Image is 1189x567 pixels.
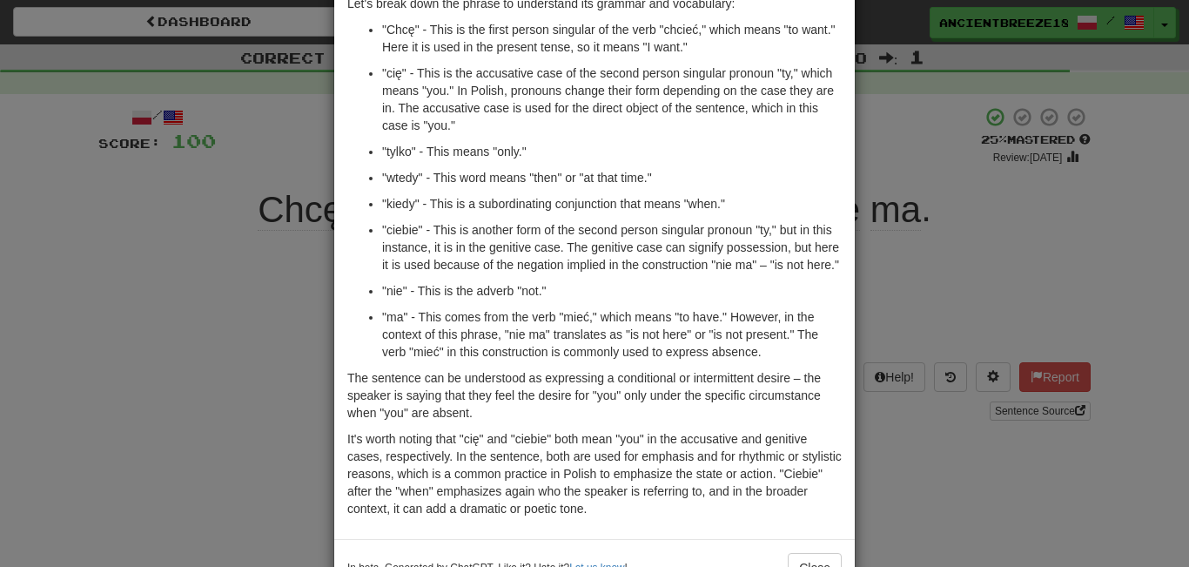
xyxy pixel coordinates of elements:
p: "Chcę" - This is the first person singular of the verb "chcieć," which means "to want." Here it i... [382,21,842,56]
p: The sentence can be understood as expressing a conditional or intermittent desire – the speaker i... [347,369,842,422]
p: "wtedy" - This word means "then" or "at that time." [382,169,842,186]
p: "tylko" - This means "only." [382,143,842,160]
p: "cię" - This is the accusative case of the second person singular pronoun "ty," which means "you.... [382,64,842,134]
p: "nie" - This is the adverb "not." [382,282,842,300]
p: "ciebie" - This is another form of the second person singular pronoun "ty," but in this instance,... [382,221,842,273]
p: It's worth noting that "cię" and "ciebie" both mean "you" in the accusative and genitive cases, r... [347,430,842,517]
p: "ma" - This comes from the verb "mieć," which means "to have." However, in the context of this ph... [382,308,842,361]
p: "kiedy" - This is a subordinating conjunction that means "when." [382,195,842,213]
